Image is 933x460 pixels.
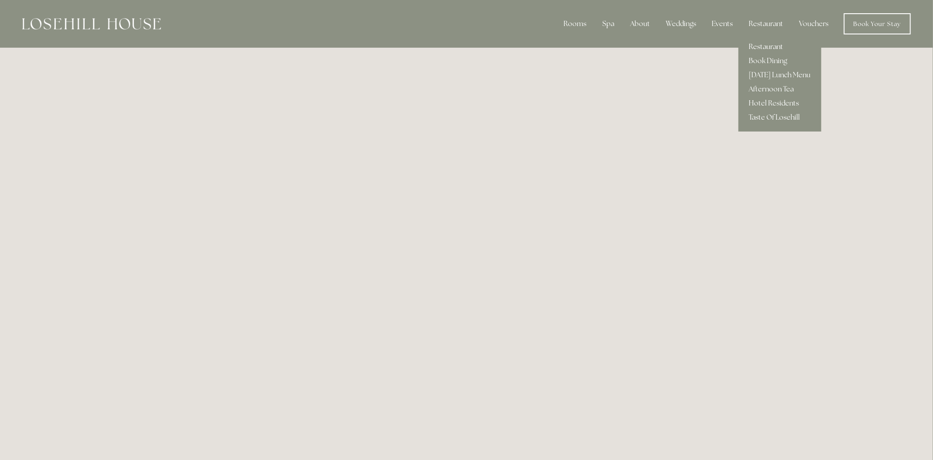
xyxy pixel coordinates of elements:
[595,15,621,33] div: Spa
[705,15,740,33] div: Events
[22,18,161,30] img: Losehill House
[844,13,911,34] a: Book Your Stay
[623,15,657,33] div: About
[659,15,703,33] div: Weddings
[739,96,821,110] a: Hotel Residents
[739,110,821,124] a: Taste Of Losehill
[792,15,836,33] a: Vouchers
[739,54,821,68] a: Book Dining
[556,15,593,33] div: Rooms
[739,68,821,82] a: [DATE] Lunch Menu
[742,15,791,33] div: Restaurant
[739,40,821,54] a: Restaurant
[739,82,821,96] a: Afternoon Tea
